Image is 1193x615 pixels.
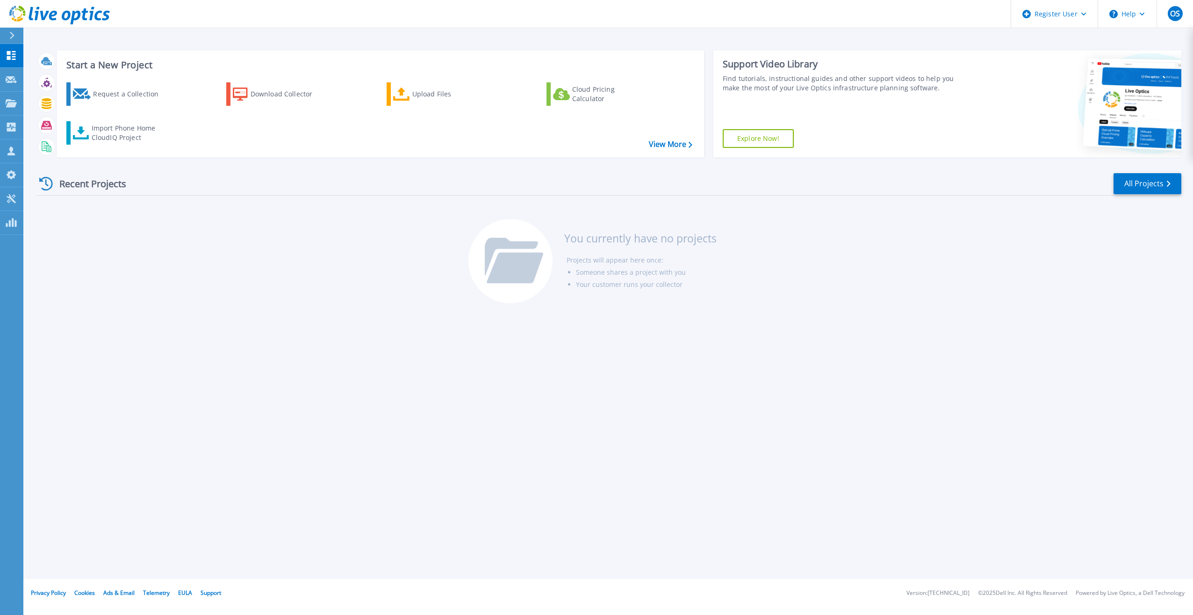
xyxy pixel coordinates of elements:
[978,590,1067,596] li: © 2025 Dell Inc. All Rights Reserved
[36,172,139,195] div: Recent Projects
[201,589,221,597] a: Support
[567,254,717,266] li: Projects will appear here once:
[143,589,170,597] a: Telemetry
[723,58,964,70] div: Support Video Library
[564,233,717,243] h3: You currently have no projects
[66,82,171,106] a: Request a Collection
[103,589,135,597] a: Ads & Email
[387,82,491,106] a: Upload Files
[723,129,794,148] a: Explore Now!
[572,85,647,103] div: Cloud Pricing Calculator
[649,140,692,149] a: View More
[226,82,331,106] a: Download Collector
[546,82,651,106] a: Cloud Pricing Calculator
[1076,590,1185,596] li: Powered by Live Optics, a Dell Technology
[92,124,165,142] div: Import Phone Home CloudIQ Project
[74,589,95,597] a: Cookies
[31,589,66,597] a: Privacy Policy
[412,85,487,103] div: Upload Files
[66,60,692,70] h3: Start a New Project
[906,590,970,596] li: Version: [TECHNICAL_ID]
[1114,173,1181,194] a: All Projects
[723,74,964,93] div: Find tutorials, instructional guides and other support videos to help you make the most of your L...
[1170,10,1180,17] span: OS
[93,85,168,103] div: Request a Collection
[178,589,192,597] a: EULA
[576,266,717,278] li: Someone shares a project with you
[251,85,325,103] div: Download Collector
[576,278,717,291] li: Your customer runs your collector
